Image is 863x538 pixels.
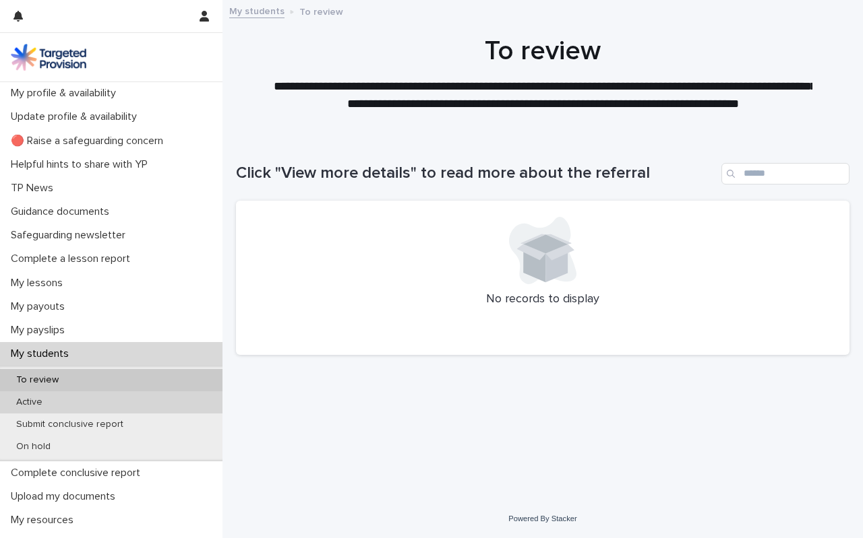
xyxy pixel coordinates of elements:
p: Submit conclusive report [5,419,134,430]
p: To review [299,3,343,18]
p: Complete a lesson report [5,253,141,265]
p: My payslips [5,324,76,337]
a: Powered By Stacker [508,514,576,523]
h1: Click "View more details" to read more about the referral [236,164,716,183]
p: No records to display [252,292,833,307]
p: My resources [5,514,84,527]
img: M5nRWzHhSzIhMunXDL62 [11,44,86,71]
p: Complete conclusive report [5,467,151,479]
p: To review [5,374,69,386]
p: Guidance documents [5,205,120,218]
h1: To review [236,35,850,67]
p: My payouts [5,300,76,313]
p: TP News [5,182,64,195]
a: My students [229,3,285,18]
p: My students [5,347,80,360]
p: Upload my documents [5,490,126,503]
p: Update profile & availability [5,110,148,123]
p: 🔴 Raise a safeguarding concern [5,135,174,147]
p: My profile & availability [5,87,127,100]
input: Search [721,163,850,184]
p: Active [5,397,53,408]
p: My lessons [5,277,73,290]
p: Helpful hints to share with YP [5,158,158,171]
p: On hold [5,441,61,452]
p: Safeguarding newsletter [5,229,136,242]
